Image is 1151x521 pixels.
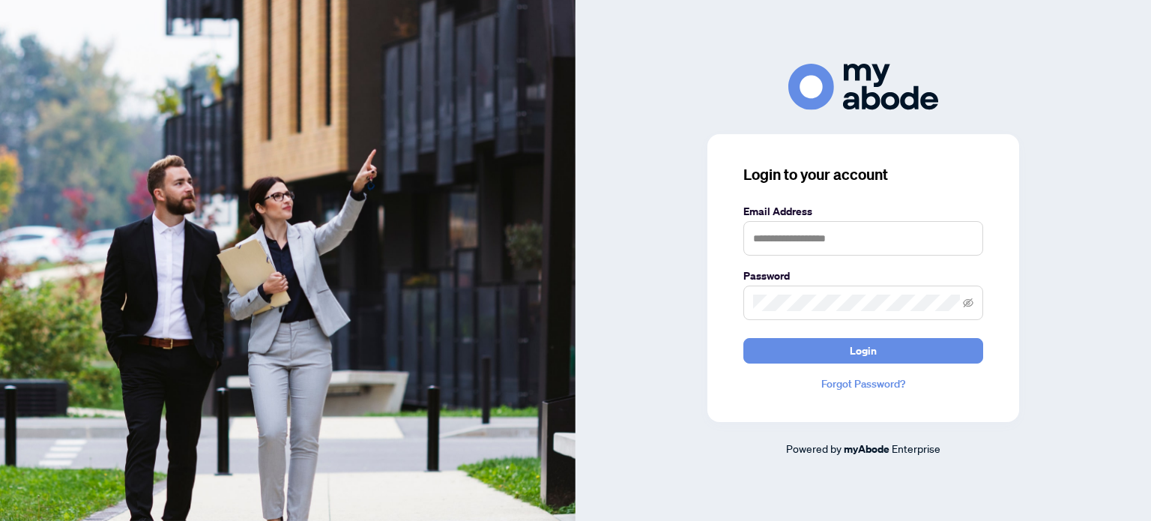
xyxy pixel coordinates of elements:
[786,442,842,455] span: Powered by
[743,268,983,284] label: Password
[963,298,973,308] span: eye-invisible
[743,338,983,364] button: Login
[743,164,983,185] h3: Login to your account
[743,203,983,220] label: Email Address
[844,441,889,457] a: myAbode
[788,64,938,109] img: ma-logo
[850,339,877,363] span: Login
[892,442,940,455] span: Enterprise
[743,376,983,392] a: Forgot Password?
